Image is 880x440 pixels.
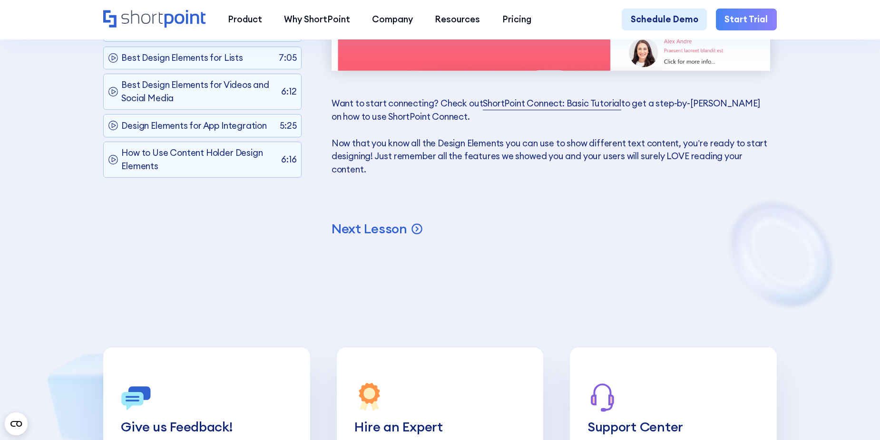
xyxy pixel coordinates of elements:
iframe: Chat Widget [709,330,880,440]
p: 6:12 [281,86,296,99]
a: Why ShortPoint [273,9,361,30]
p: Design Elements for App Integration [121,119,267,133]
a: Resources [424,9,491,30]
div: Hire an Expert [354,418,526,435]
div: Why ShortPoint [284,13,350,26]
p: Next Lesson [332,220,407,237]
div: Give us Feedback! [121,418,293,435]
div: Product [228,13,262,26]
p: Best Design Elements for Lists [121,51,243,65]
div: Resources [435,13,480,26]
p: 6:16 [281,153,296,166]
a: Schedule Demo [622,9,707,30]
div: Company [372,13,413,26]
a: Home [103,10,205,29]
p: Best Design Elements for Videos and Social Media [121,79,276,105]
a: ShortPoint Connect: Basic Tutorial [483,97,621,110]
a: Next Lesson [332,220,770,237]
a: Company [361,9,424,30]
p: 7:05 [279,51,296,65]
p: How to Use Content Holder Design Elements [121,147,276,173]
a: Pricing [491,9,542,30]
div: Support Center [587,418,759,435]
button: Open CMP widget [5,412,28,435]
a: Product [217,9,273,30]
div: Pricing [502,13,531,26]
p: 5:25 [280,119,296,133]
a: Start Trial [716,9,777,30]
p: Want to start connecting? Check out to get a step-by-[PERSON_NAME] on how to use ShortPoint Conne... [332,97,770,176]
